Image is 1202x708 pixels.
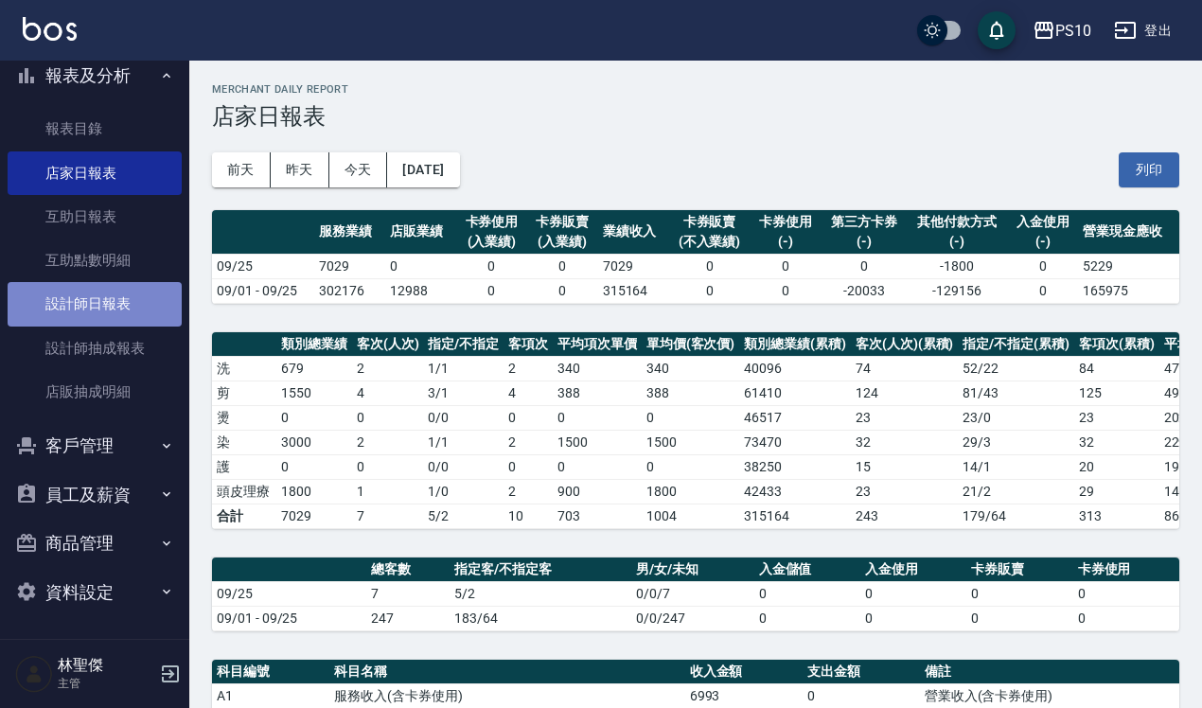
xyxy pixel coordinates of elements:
td: 0 [553,454,642,479]
a: 互助點數明細 [8,239,182,282]
button: 前天 [212,152,271,187]
div: (入業績) [461,232,522,252]
td: 洗 [212,356,276,381]
th: 服務業績 [314,210,385,255]
a: 店家日報表 [8,151,182,195]
td: 52 / 22 [958,356,1074,381]
div: 卡券販賣 [532,212,593,232]
td: 125 [1074,381,1159,405]
td: 0 [276,405,352,430]
td: 247 [366,606,451,630]
td: 12988 [385,278,456,303]
td: 23 [851,405,959,430]
button: 客戶管理 [8,421,182,470]
div: (-) [1013,232,1074,252]
td: 0 [668,254,750,278]
th: 單均價(客次價) [642,332,740,357]
div: PS10 [1055,19,1091,43]
button: 昨天 [271,152,329,187]
td: 0 [642,454,740,479]
td: 124 [851,381,959,405]
th: 科目名稱 [329,660,685,684]
button: 商品管理 [8,519,182,568]
a: 設計師抽成報表 [8,327,182,370]
th: 客項次 [504,332,553,357]
td: 7029 [276,504,352,528]
td: 2 [352,356,424,381]
td: 0 [966,606,1072,630]
td: 6993 [685,683,803,708]
th: 客次(人次) [352,332,424,357]
td: 32 [851,430,959,454]
table: a dense table [212,558,1179,631]
th: 入金儲值 [754,558,860,582]
td: 1 / 0 [423,479,504,504]
td: 5229 [1078,254,1179,278]
td: 營業收入(含卡券使用) [920,683,1179,708]
td: 5/2 [450,581,631,606]
div: 卡券使用 [755,212,817,232]
td: 合計 [212,504,276,528]
td: 0 [456,254,527,278]
th: 卡券販賣 [966,558,1072,582]
td: 0 [751,278,822,303]
td: 0 [456,278,527,303]
td: 5/2 [423,504,504,528]
button: 資料設定 [8,568,182,617]
button: 今天 [329,152,388,187]
td: 46517 [739,405,851,430]
td: 42433 [739,479,851,504]
td: 0 [527,278,598,303]
td: 243 [851,504,959,528]
td: 1 / 1 [423,356,504,381]
td: 21 / 2 [958,479,1074,504]
th: 卡券使用 [1073,558,1179,582]
td: 服務收入(含卡券使用) [329,683,685,708]
a: 報表目錄 [8,107,182,150]
td: 2 [352,430,424,454]
td: 23 / 0 [958,405,1074,430]
td: 0 [803,683,920,708]
td: 7029 [598,254,669,278]
td: 1 [352,479,424,504]
td: 2 [504,479,553,504]
td: 20 [1074,454,1159,479]
div: (-) [755,232,817,252]
td: 313 [1074,504,1159,528]
td: 0 [751,254,822,278]
td: 0 [385,254,456,278]
div: (-) [911,232,1003,252]
td: 頭皮理療 [212,479,276,504]
td: 09/25 [212,581,366,606]
h3: 店家日報表 [212,103,1179,130]
td: 09/01 - 09/25 [212,606,366,630]
td: 84 [1074,356,1159,381]
td: 7 [352,504,424,528]
td: 護 [212,454,276,479]
td: 燙 [212,405,276,430]
td: 0 [352,405,424,430]
td: 4 [352,381,424,405]
th: 指定客/不指定客 [450,558,631,582]
button: 列印 [1119,152,1179,187]
td: 74 [851,356,959,381]
div: (不入業績) [673,232,745,252]
td: 2 [504,356,553,381]
td: 10 [504,504,553,528]
td: 315164 [739,504,851,528]
td: 0 [553,405,642,430]
img: Logo [23,17,77,41]
div: (-) [825,232,902,252]
td: 61410 [739,381,851,405]
th: 總客數 [366,558,451,582]
th: 業績收入 [598,210,669,255]
td: 81 / 43 [958,381,1074,405]
a: 店販抽成明細 [8,370,182,414]
button: [DATE] [387,152,459,187]
a: 互助日報表 [8,195,182,239]
h2: Merchant Daily Report [212,83,1179,96]
td: 染 [212,430,276,454]
td: 388 [642,381,740,405]
table: a dense table [212,210,1179,304]
td: 0 [352,454,424,479]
